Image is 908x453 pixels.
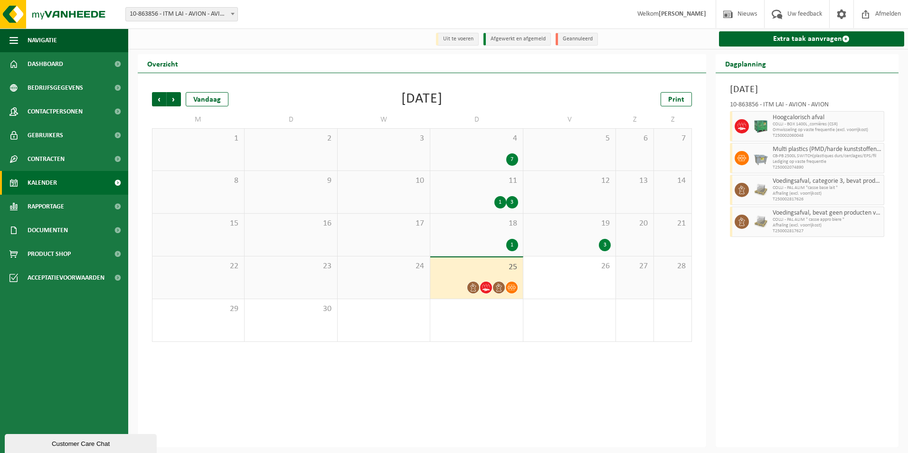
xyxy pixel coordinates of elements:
span: 11 [435,176,518,186]
img: LP-PA-00000-WDN-11 [754,215,768,229]
span: Gebruikers [28,123,63,147]
li: Uit te voeren [436,33,479,46]
span: 1 [157,133,239,144]
span: COLLI - BOX 1400L ,cornières (CSR) [773,122,882,127]
span: 20 [621,218,649,229]
img: LP-PA-00000-WDN-11 [754,183,768,197]
span: 18 [435,218,518,229]
a: Print [661,92,692,106]
span: 16 [249,218,332,229]
span: Dashboard [28,52,63,76]
div: 3 [599,239,611,251]
span: CB-PB 2500L SWITCH(plastiques durs/cerclages/EPS/fil [773,153,882,159]
span: Omwisseling op vaste frequentie (excl. voorrijkost) [773,127,882,133]
li: Afgewerkt en afgemeld [483,33,551,46]
span: Lediging op vaste frequentie [773,159,882,165]
span: 5 [528,133,611,144]
img: PB-HB-1400-HPE-GN-01 [754,119,768,133]
span: 25 [435,262,518,273]
span: 22 [157,261,239,272]
span: COLLI - PAL ALIM "casse base lait " [773,185,882,191]
span: 10-863856 - ITM LAI - AVION - AVION [125,7,238,21]
span: Print [668,96,684,104]
div: 10-863856 - ITM LAI - AVION - AVION [730,102,885,111]
span: 7 [659,133,687,144]
td: D [245,111,337,128]
iframe: chat widget [5,432,159,453]
span: Kalender [28,171,57,195]
span: Afhaling (excl. voorrijkost) [773,191,882,197]
span: 14 [659,176,687,186]
span: 3 [342,133,425,144]
span: 26 [528,261,611,272]
span: T250002817626 [773,197,882,202]
span: 8 [157,176,239,186]
span: Multi plastics (PMD/harde kunststoffen/spanbanden/EPS/folie naturel/folie gemengd) [773,146,882,153]
td: D [430,111,523,128]
span: Volgende [167,92,181,106]
span: 27 [621,261,649,272]
span: Documenten [28,218,68,242]
span: 19 [528,218,611,229]
td: M [152,111,245,128]
span: 24 [342,261,425,272]
h2: Overzicht [138,54,188,73]
div: 1 [506,239,518,251]
h2: Dagplanning [716,54,776,73]
span: Bedrijfsgegevens [28,76,83,100]
span: 29 [157,304,239,314]
span: Vorige [152,92,166,106]
span: Navigatie [28,28,57,52]
span: 4 [435,133,518,144]
span: 30 [249,304,332,314]
span: 13 [621,176,649,186]
span: 9 [249,176,332,186]
div: Vandaag [186,92,228,106]
span: 10 [342,176,425,186]
div: 1 [494,196,506,208]
td: V [523,111,616,128]
td: W [338,111,430,128]
span: Afhaling (excl. voorrijkost) [773,223,882,228]
span: Acceptatievoorwaarden [28,266,104,290]
span: COLLI - PAL ALIM " casse appro biere " [773,217,882,223]
strong: [PERSON_NAME] [659,10,706,18]
span: Contactpersonen [28,100,83,123]
h3: [DATE] [730,83,885,97]
img: WB-2500-GAL-GY-01 [754,151,768,165]
span: Voedingsafval, categorie 3, bevat producten van dierlijke oorsprong, kunststof verpakking [773,178,882,185]
li: Geannuleerd [556,33,598,46]
span: 17 [342,218,425,229]
span: 2 [249,133,332,144]
span: 28 [659,261,687,272]
span: 10-863856 - ITM LAI - AVION - AVION [126,8,237,21]
td: Z [616,111,654,128]
td: Z [654,111,692,128]
div: 7 [506,153,518,166]
span: Product Shop [28,242,71,266]
span: Contracten [28,147,65,171]
span: T250002817627 [773,228,882,234]
span: 6 [621,133,649,144]
span: Voedingsafval, bevat geen producten van dierlijke oorsprong, glazen verpakking [773,209,882,217]
span: T250002074890 [773,165,882,170]
span: 12 [528,176,611,186]
span: Rapportage [28,195,64,218]
a: Extra taak aanvragen [719,31,905,47]
span: 23 [249,261,332,272]
div: [DATE] [401,92,443,106]
span: T250002060048 [773,133,882,139]
div: 3 [506,196,518,208]
span: Hoogcalorisch afval [773,114,882,122]
span: 15 [157,218,239,229]
span: 21 [659,218,687,229]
